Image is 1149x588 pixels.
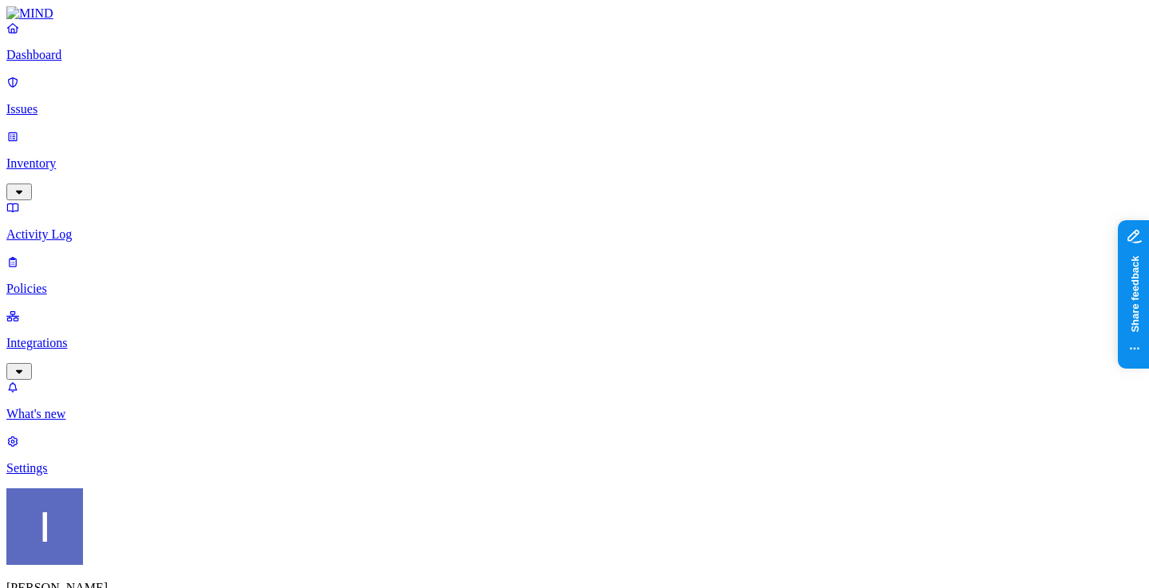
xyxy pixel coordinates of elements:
a: Settings [6,434,1143,476]
a: Policies [6,255,1143,296]
a: Activity Log [6,200,1143,242]
p: What's new [6,407,1143,421]
p: Policies [6,282,1143,296]
a: Issues [6,75,1143,116]
p: Dashboard [6,48,1143,62]
p: Integrations [6,336,1143,350]
a: What's new [6,380,1143,421]
a: MIND [6,6,1143,21]
img: Itai Schwartz [6,488,83,565]
img: MIND [6,6,53,21]
a: Integrations [6,309,1143,377]
p: Issues [6,102,1143,116]
p: Settings [6,461,1143,476]
p: Activity Log [6,227,1143,242]
p: Inventory [6,156,1143,171]
a: Dashboard [6,21,1143,62]
a: Inventory [6,129,1143,198]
